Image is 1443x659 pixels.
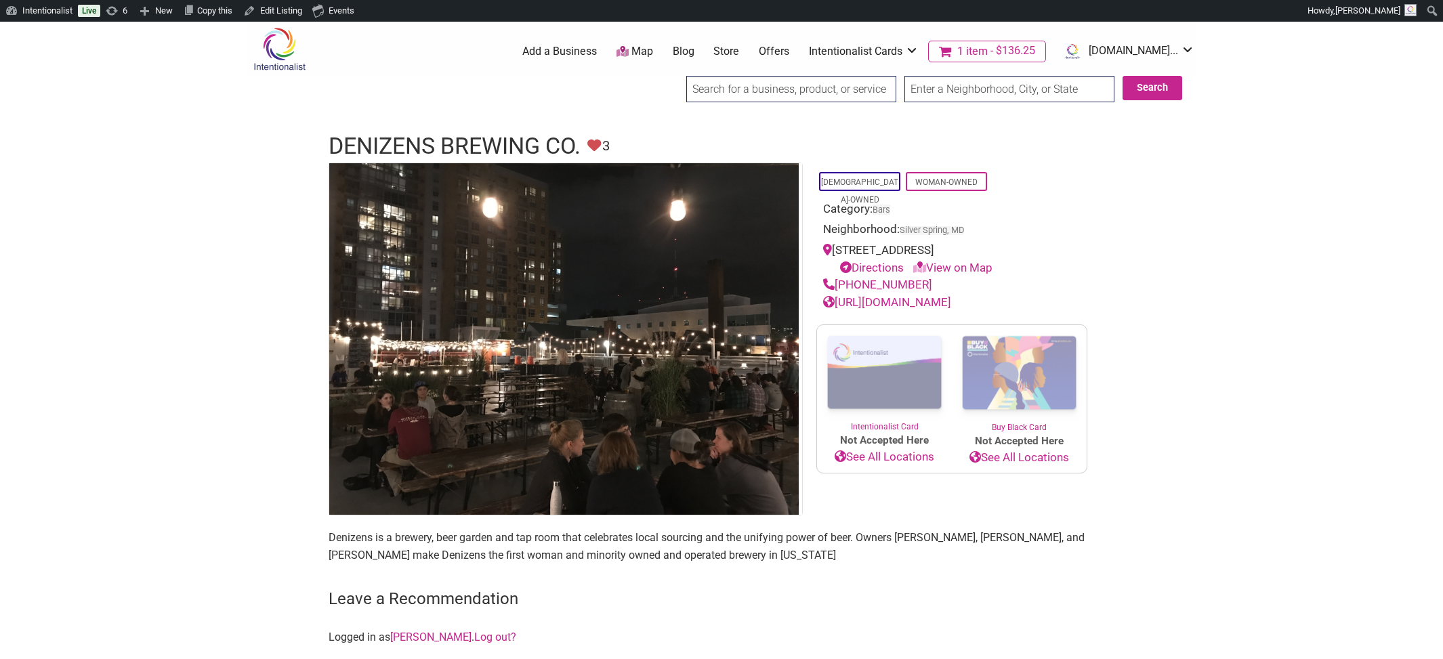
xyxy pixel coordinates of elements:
a: Map [616,44,653,60]
li: ist.com... [1056,39,1194,64]
h1: Denizens Brewing Co. [329,130,581,163]
a: [DOMAIN_NAME]... [1056,39,1194,64]
a: [DEMOGRAPHIC_DATA]-Owned [821,177,898,205]
input: Enter a Neighborhood, City, or State [904,76,1114,102]
a: Cart1 item$136.25 [928,41,1046,62]
a: Add a Business [522,44,597,59]
h3: Leave a Recommendation [329,588,1114,611]
p: Logged in as . [329,629,1114,646]
a: Store [713,44,739,59]
input: Search for a business, product, or service [686,76,896,102]
a: Directions [840,261,904,274]
button: Search [1123,76,1182,100]
a: Intentionalist Cards [809,44,919,59]
span: 1 item [957,46,988,57]
div: Category: [823,200,1081,221]
a: [PHONE_NUMBER] [823,278,932,291]
span: 3 [602,135,610,156]
i: Unfavorite [587,139,601,152]
span: Silver Spring, MD [900,226,964,235]
div: Neighborhood: [823,221,1081,242]
img: Intentionalist Card [817,325,952,421]
a: View on Map [913,261,992,274]
span: [PERSON_NAME] [1335,5,1400,16]
a: Intentionalist Card [817,325,952,433]
a: Live [78,5,100,17]
img: Intentionalist [247,27,312,71]
a: Offers [759,44,789,59]
span: Not Accepted Here [952,433,1087,449]
a: Buy Black Card [952,325,1087,433]
a: [URL][DOMAIN_NAME] [823,295,951,309]
div: [STREET_ADDRESS] [823,242,1081,276]
img: Buy Black Card [952,325,1087,421]
a: Blog [673,44,694,59]
span: $136.25 [988,45,1035,56]
span: Not Accepted Here [817,433,952,448]
p: Denizens is a brewery, beer garden and tap room that celebrates local sourcing and the unifying p... [329,529,1114,564]
a: Log out? [474,631,516,643]
a: Woman-Owned [915,177,978,187]
a: [PERSON_NAME] [390,631,472,643]
a: See All Locations [817,448,952,466]
a: See All Locations [952,449,1087,467]
a: Bars [873,205,890,215]
i: Cart [939,45,955,58]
